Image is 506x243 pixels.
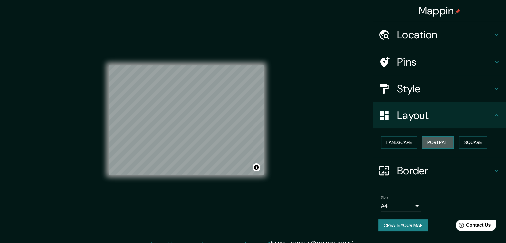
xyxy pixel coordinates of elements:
[373,21,506,48] div: Location
[447,217,499,236] iframe: Help widget launcher
[397,28,493,41] h4: Location
[419,4,461,17] h4: Mappin
[378,219,428,232] button: Create your map
[397,82,493,95] h4: Style
[381,201,421,211] div: A4
[373,49,506,75] div: Pins
[397,164,493,177] h4: Border
[373,75,506,102] div: Style
[373,157,506,184] div: Border
[253,163,260,171] button: Toggle attribution
[422,136,454,149] button: Portrait
[455,9,460,14] img: pin-icon.png
[397,55,493,69] h4: Pins
[373,102,506,128] div: Layout
[381,195,388,200] label: Size
[381,136,417,149] button: Landscape
[109,65,264,175] canvas: Map
[459,136,487,149] button: Square
[397,109,493,122] h4: Layout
